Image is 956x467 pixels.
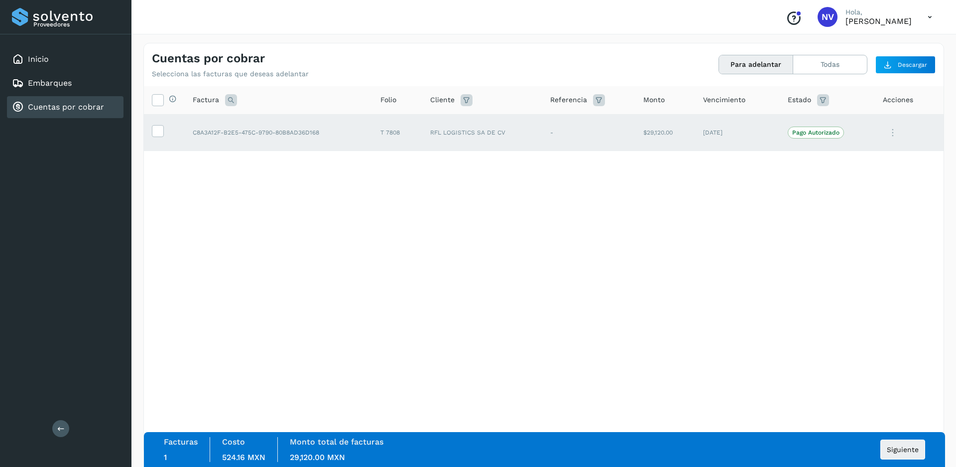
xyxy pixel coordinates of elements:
[788,95,811,105] span: Estado
[792,129,839,136] p: Pago Autorizado
[542,114,635,151] td: -
[372,114,422,151] td: T 7808
[550,95,587,105] span: Referencia
[643,95,665,105] span: Monto
[430,95,455,105] span: Cliente
[719,55,793,74] button: Para adelantar
[380,95,396,105] span: Folio
[883,95,913,105] span: Acciones
[887,446,919,453] span: Siguiente
[7,96,123,118] div: Cuentas por cobrar
[222,437,245,447] label: Costo
[33,21,119,28] p: Proveedores
[422,114,542,151] td: RFL LOGISTICS SA DE CV
[28,102,104,112] a: Cuentas por cobrar
[28,54,49,64] a: Inicio
[703,95,745,105] span: Vencimiento
[164,453,167,462] span: 1
[898,60,927,69] span: Descargar
[290,453,345,462] span: 29,120.00 MXN
[635,114,695,151] td: $29,120.00
[193,95,219,105] span: Factura
[695,114,780,151] td: [DATE]
[152,51,265,66] h4: Cuentas por cobrar
[185,114,372,151] td: C8A3A12F-B2E5-475C-9790-80B8AD36D168
[222,453,265,462] span: 524.16 MXN
[290,437,383,447] label: Monto total de facturas
[875,56,936,74] button: Descargar
[845,16,912,26] p: Nancy Vera Martínez
[28,78,72,88] a: Embarques
[7,48,123,70] div: Inicio
[880,440,925,460] button: Siguiente
[845,8,912,16] p: Hola,
[152,70,309,78] p: Selecciona las facturas que deseas adelantar
[164,437,198,447] label: Facturas
[7,72,123,94] div: Embarques
[793,55,867,74] button: Todas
